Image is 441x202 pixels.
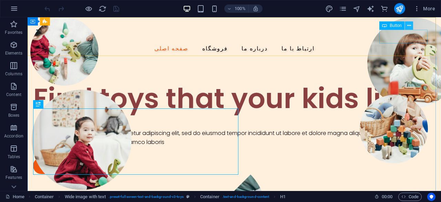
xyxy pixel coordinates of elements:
p: Favorites [5,30,22,35]
button: More [411,3,438,14]
p: Tables [8,154,20,160]
h6: 100% [235,4,246,13]
a: Click to cancel selection. Double-click to open Pages [6,193,24,201]
button: Code [398,193,422,201]
span: Click to select. Double-click to edit [280,193,286,201]
i: Publish [396,5,403,13]
p: Features [6,175,22,180]
button: Click here to leave preview mode and continue editing [84,4,93,13]
i: On resize automatically adjust zoom level to fit chosen device. [253,6,259,12]
i: This element is a customizable preset [186,195,189,199]
span: Button [390,23,402,28]
span: . preset-fullscreen-text-and-background-v3-toys [109,193,183,201]
button: Usercentrics [427,193,435,201]
i: AI Writer [367,5,375,13]
button: publish [394,3,405,14]
span: Code [401,193,419,201]
i: Reload page [99,5,106,13]
span: More [413,5,435,12]
button: pages [339,4,347,13]
button: 100% [224,4,249,13]
p: Accordion [4,133,23,139]
nav: breadcrumb [35,193,286,201]
button: commerce [380,4,389,13]
button: text_generator [367,4,375,13]
p: Elements [5,50,23,56]
span: : [387,194,388,199]
p: Boxes [8,113,20,118]
span: Click to select. Double-click to edit [35,193,54,201]
button: design [325,4,334,13]
i: Pages (Ctrl+Alt+S) [339,5,347,13]
p: Columns [5,71,22,77]
button: reload [98,4,106,13]
span: Click to select. Double-click to edit [200,193,219,201]
i: Design (Ctrl+Alt+Y) [325,5,333,13]
p: Content [6,92,21,97]
span: . text-and-background-content [222,193,269,201]
h6: Session time [375,193,393,201]
i: Commerce [380,5,388,13]
span: Click to select. Double-click to edit [65,193,106,201]
span: 00 00 [382,193,392,201]
i: Navigator [353,5,361,13]
button: navigator [353,4,361,13]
